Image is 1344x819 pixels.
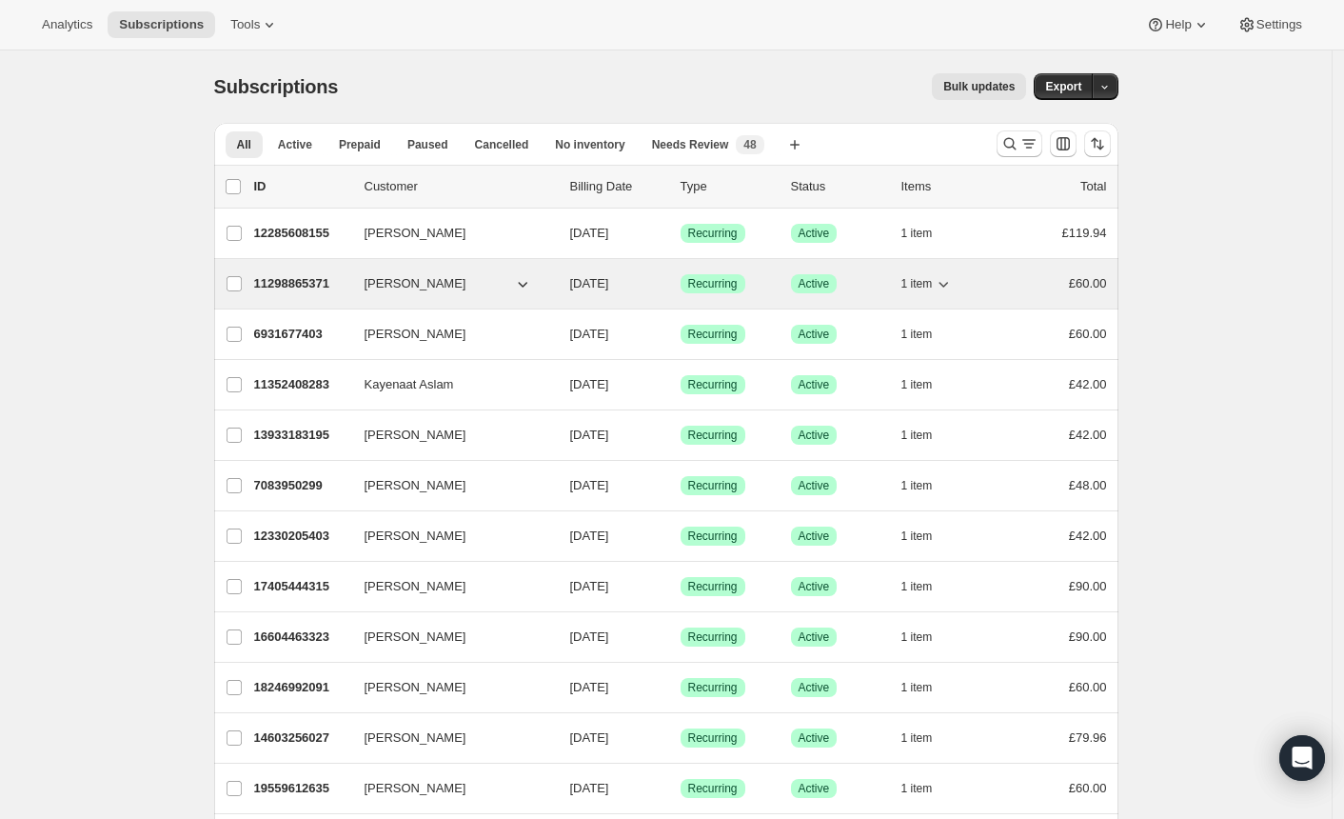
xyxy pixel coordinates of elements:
[1034,73,1093,100] button: Export
[570,377,609,391] span: [DATE]
[365,426,466,445] span: [PERSON_NAME]
[570,529,609,543] span: [DATE]
[365,375,454,394] span: Kayenaat Aslam
[1069,529,1107,543] span: £42.00
[901,327,933,342] span: 1 item
[688,529,738,544] span: Recurring
[254,779,349,798] p: 19559612635
[1069,276,1107,290] span: £60.00
[681,177,776,196] div: Type
[254,472,1107,499] div: 7083950299[PERSON_NAME][DATE]SuccessRecurringSuccessActive1 item£48.00
[254,573,1107,600] div: 17405444315[PERSON_NAME][DATE]SuccessRecurringSuccessActive1 item£90.00
[475,137,529,152] span: Cancelled
[254,775,1107,802] div: 19559612635[PERSON_NAME][DATE]SuccessRecurringSuccessActive1 item£60.00
[1084,130,1111,157] button: Sort the results
[901,177,997,196] div: Items
[1062,226,1107,240] span: £119.94
[353,420,544,450] button: [PERSON_NAME]
[365,577,466,596] span: [PERSON_NAME]
[901,730,933,746] span: 1 item
[1279,735,1325,781] div: Open Intercom Messenger
[353,571,544,602] button: [PERSON_NAME]
[254,725,1107,751] div: 14603256027[PERSON_NAME][DATE]SuccessRecurringSuccessActive1 item£79.96
[365,224,466,243] span: [PERSON_NAME]
[570,629,609,644] span: [DATE]
[254,624,1107,650] div: 16604463323[PERSON_NAME][DATE]SuccessRecurringSuccessActive1 item£90.00
[688,730,738,746] span: Recurring
[254,325,349,344] p: 6931677403
[353,773,544,804] button: [PERSON_NAME]
[365,274,466,293] span: [PERSON_NAME]
[1069,377,1107,391] span: £42.00
[254,177,1107,196] div: IDCustomerBilling DateTypeStatusItemsTotal
[688,226,738,241] span: Recurring
[254,527,349,546] p: 12330205403
[254,577,349,596] p: 17405444315
[901,422,954,449] button: 1 item
[688,629,738,645] span: Recurring
[254,371,1107,398] div: 11352408283Kayenaat Aslam[DATE]SuccessRecurringSuccessActive1 item£42.00
[901,529,933,544] span: 1 item
[254,177,349,196] p: ID
[743,137,756,152] span: 48
[688,579,738,594] span: Recurring
[688,276,738,291] span: Recurring
[237,137,251,152] span: All
[230,17,260,32] span: Tools
[901,270,954,297] button: 1 item
[353,218,544,249] button: [PERSON_NAME]
[688,428,738,443] span: Recurring
[1045,79,1081,94] span: Export
[570,177,665,196] p: Billing Date
[799,781,830,796] span: Active
[365,678,466,697] span: [PERSON_NAME]
[570,428,609,442] span: [DATE]
[353,319,544,350] button: [PERSON_NAME]
[365,325,466,344] span: [PERSON_NAME]
[652,137,729,152] span: Needs Review
[901,674,954,701] button: 1 item
[353,521,544,551] button: [PERSON_NAME]
[254,375,349,394] p: 11352408283
[799,629,830,645] span: Active
[901,624,954,650] button: 1 item
[570,680,609,694] span: [DATE]
[1069,730,1107,745] span: £79.96
[365,177,555,196] p: Customer
[365,527,466,546] span: [PERSON_NAME]
[570,276,609,290] span: [DATE]
[901,725,954,751] button: 1 item
[901,573,954,600] button: 1 item
[365,628,466,647] span: [PERSON_NAME]
[901,220,954,247] button: 1 item
[688,327,738,342] span: Recurring
[30,11,104,38] button: Analytics
[688,377,738,392] span: Recurring
[353,470,544,501] button: [PERSON_NAME]
[570,781,609,795] span: [DATE]
[688,478,738,493] span: Recurring
[570,579,609,593] span: [DATE]
[254,422,1107,449] div: 13933183195[PERSON_NAME][DATE]SuccessRecurringSuccessActive1 item£42.00
[799,276,830,291] span: Active
[254,321,1107,348] div: 6931677403[PERSON_NAME][DATE]SuccessRecurringSuccessActive1 item£60.00
[353,269,544,299] button: [PERSON_NAME]
[901,579,933,594] span: 1 item
[570,226,609,240] span: [DATE]
[901,276,933,291] span: 1 item
[570,327,609,341] span: [DATE]
[1069,327,1107,341] span: £60.00
[1069,781,1107,795] span: £60.00
[799,377,830,392] span: Active
[688,781,738,796] span: Recurring
[901,428,933,443] span: 1 item
[219,11,290,38] button: Tools
[901,478,933,493] span: 1 item
[570,730,609,745] span: [DATE]
[901,680,933,695] span: 1 item
[254,674,1107,701] div: 18246992091[PERSON_NAME][DATE]SuccessRecurringSuccessActive1 item£60.00
[901,781,933,796] span: 1 item
[799,226,830,241] span: Active
[1080,177,1106,196] p: Total
[214,76,339,97] span: Subscriptions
